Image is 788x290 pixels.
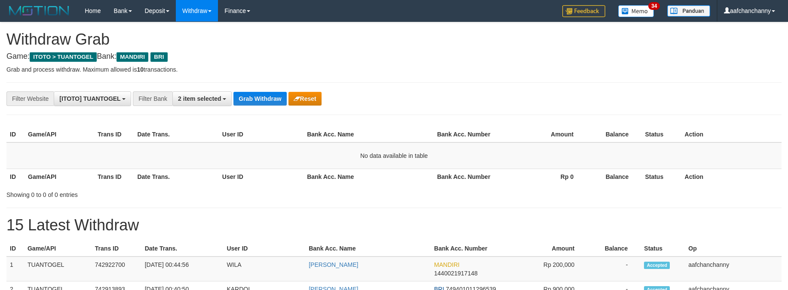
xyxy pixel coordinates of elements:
[6,257,24,281] td: 1
[94,169,134,184] th: Trans ID
[6,217,782,234] h1: 15 Latest Withdraw
[6,91,54,106] div: Filter Website
[507,241,588,257] th: Amount
[304,169,434,184] th: Bank Acc. Name
[681,127,782,142] th: Action
[150,52,167,62] span: BRI
[507,257,588,281] td: Rp 200,000
[434,169,503,184] th: Bank Acc. Number
[644,262,670,269] span: Accepted
[434,261,460,268] span: MANDIRI
[288,92,322,106] button: Reset
[141,257,224,281] td: [DATE] 00:44:56
[59,95,120,102] span: [ITOTO] TUANTOGEL
[586,169,641,184] th: Balance
[6,142,782,169] td: No data available in table
[6,4,72,17] img: MOTION_logo.png
[92,257,141,281] td: 742922700
[25,169,94,184] th: Game/API
[137,66,144,73] strong: 10
[24,241,92,257] th: Game/API
[6,31,782,48] h1: Withdraw Grab
[434,270,478,277] span: Copy 1440021917148 to clipboard
[178,95,221,102] span: 2 item selected
[503,169,586,184] th: Rp 0
[117,52,148,62] span: MANDIRI
[223,257,305,281] td: WILA
[6,52,782,61] h4: Game: Bank:
[6,65,782,74] p: Grab and process withdraw. Maximum allowed is transactions.
[667,5,710,17] img: panduan.png
[54,91,131,106] button: [ITOTO] TUANTOGEL
[685,257,782,281] td: aafchanchanny
[172,91,232,106] button: 2 item selected
[25,127,94,142] th: Game/API
[219,169,304,184] th: User ID
[503,127,586,142] th: Amount
[6,127,25,142] th: ID
[6,169,25,184] th: ID
[6,187,322,199] div: Showing 0 to 0 of 0 entries
[641,241,685,257] th: Status
[434,127,503,142] th: Bank Acc. Number
[562,5,605,17] img: Feedback.jpg
[641,127,681,142] th: Status
[305,241,431,257] th: Bank Acc. Name
[219,127,304,142] th: User ID
[618,5,654,17] img: Button%20Memo.svg
[431,241,507,257] th: Bank Acc. Number
[94,127,134,142] th: Trans ID
[24,257,92,281] td: TUANTOGEL
[587,257,641,281] td: -
[233,92,286,106] button: Grab Withdraw
[30,52,97,62] span: ITOTO > TUANTOGEL
[586,127,641,142] th: Balance
[141,241,224,257] th: Date Trans.
[681,169,782,184] th: Action
[6,241,24,257] th: ID
[648,2,660,10] span: 34
[587,241,641,257] th: Balance
[134,127,218,142] th: Date Trans.
[641,169,681,184] th: Status
[304,127,434,142] th: Bank Acc. Name
[134,169,218,184] th: Date Trans.
[685,241,782,257] th: Op
[92,241,141,257] th: Trans ID
[133,91,172,106] div: Filter Bank
[309,261,358,268] a: [PERSON_NAME]
[223,241,305,257] th: User ID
